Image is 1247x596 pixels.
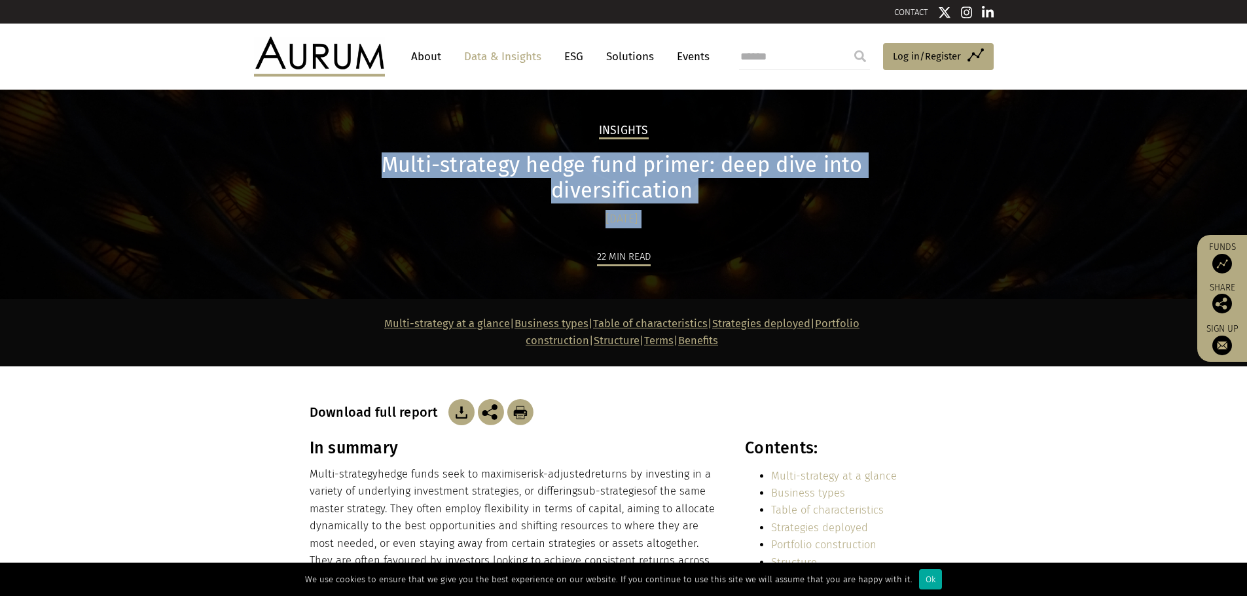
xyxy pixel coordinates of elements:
img: Share this post [1212,294,1232,313]
a: Structure [771,556,817,569]
a: Structure [594,334,640,347]
span: risk-adjusted [527,468,591,480]
a: Data & Insights [458,44,548,69]
h2: Insights [599,124,649,139]
img: Download Article [448,399,475,425]
a: Funds [1204,241,1240,273]
img: Linkedin icon [982,6,994,19]
a: CONTACT [894,7,928,17]
img: Sign up to our newsletter [1212,336,1232,355]
a: Terms [644,334,674,347]
a: Portfolio construction [771,538,877,551]
img: Aurum [254,37,385,76]
a: Events [670,44,710,69]
a: Strategies deployed [712,317,810,330]
a: Log in/Register [883,43,994,71]
span: Multi-strategy [310,468,378,480]
input: Submit [847,43,873,69]
a: Multi-strategy at a glance [771,470,897,482]
h3: In summary [310,438,717,458]
img: Share this post [478,399,504,425]
a: Benefits [678,334,718,347]
a: Business types [515,317,588,330]
a: ESG [558,44,590,69]
a: Table of characteristics [593,317,708,330]
a: Multi-strategy at a glance [384,317,510,330]
div: Share [1204,283,1240,313]
a: Table of characteristics [771,504,884,516]
a: Sign up [1204,323,1240,355]
img: Access Funds [1212,254,1232,273]
span: Log in/Register [893,48,961,64]
h1: Multi-strategy hedge fund primer: deep dive into diversification [310,152,935,203]
a: Business types [771,487,845,499]
strong: | [674,334,678,347]
h3: Download full report [310,404,445,420]
img: Instagram icon [961,6,973,19]
a: Solutions [600,44,660,69]
a: Strategies deployed [771,521,868,534]
div: 22 min read [597,249,651,266]
strong: | | | | | | [384,317,859,347]
img: Twitter icon [938,6,951,19]
a: About [405,44,448,69]
div: [DATE] [310,210,935,228]
span: sub-strategies [577,485,647,497]
img: Download Article [507,399,533,425]
div: Ok [919,569,942,589]
h3: Contents: [745,438,934,458]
